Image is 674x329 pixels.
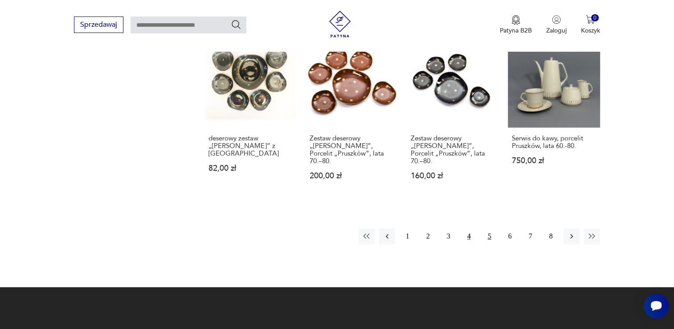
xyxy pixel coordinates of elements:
[204,35,297,197] a: Produkt wyprzedanydeserowy zestaw „Ryszard” z Pruszkowadeserowy zestaw „[PERSON_NAME]” z [GEOGRAP...
[327,11,353,37] img: Patyna - sklep z meblami i dekoracjami vintage
[208,164,293,172] p: 82,00 zł
[552,15,561,24] img: Ikonka użytkownika
[411,135,495,165] h3: Zestaw deserowy „[PERSON_NAME]”, Porcelit „Pruszków”, lata 70.–80.
[407,35,499,197] a: Produkt wyprzedanyZestaw deserowy „Ryszard”, Porcelit „Pruszków”, lata 70.–80.Zestaw deserowy „[P...
[500,15,532,35] button: Patyna B2B
[420,228,436,244] button: 2
[591,14,599,22] div: 0
[546,26,567,35] p: Zaloguj
[511,15,520,25] img: Ikona medalu
[508,35,600,197] a: Produkt wyprzedanySerwis do kawy, porcelit Pruszków, lata 60.-80.Serwis do kawy, porcelit Pruszkó...
[500,15,532,35] a: Ikona medaluPatyna B2B
[74,22,123,29] a: Sprzedawaj
[306,35,398,197] a: Produkt wyprzedanyZestaw deserowy „Ryszard”, Porcelit „Pruszków”, lata 70.–80.Zestaw deserowy „[P...
[74,16,123,33] button: Sprzedawaj
[546,15,567,35] button: Zaloguj
[523,228,539,244] button: 7
[586,15,595,24] img: Ikona koszyka
[581,26,600,35] p: Koszyk
[461,228,477,244] button: 4
[441,228,457,244] button: 3
[482,228,498,244] button: 5
[581,15,600,35] button: 0Koszyk
[411,172,495,180] p: 160,00 zł
[512,157,596,164] p: 750,00 zł
[512,135,596,150] h3: Serwis do kawy, porcelit Pruszków, lata 60.-80.
[310,172,394,180] p: 200,00 zł
[400,228,416,244] button: 1
[644,293,669,318] iframe: Smartsupp widget button
[231,19,241,30] button: Szukaj
[310,135,394,165] h3: Zestaw deserowy „[PERSON_NAME]”, Porcelit „Pruszków”, lata 70.–80.
[500,26,532,35] p: Patyna B2B
[543,228,559,244] button: 8
[208,135,293,157] h3: deserowy zestaw „[PERSON_NAME]” z [GEOGRAPHIC_DATA]
[502,228,518,244] button: 6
